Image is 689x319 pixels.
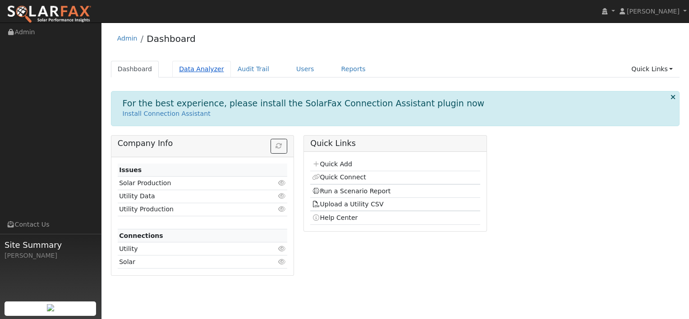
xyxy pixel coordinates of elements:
td: Utility Production [118,203,260,216]
i: Click to view [278,259,286,265]
a: Quick Connect [312,173,366,181]
a: Dashboard [111,61,159,77]
strong: Issues [119,166,142,173]
td: Solar Production [118,177,260,190]
a: Install Connection Assistant [123,110,211,117]
a: Upload a Utility CSV [312,201,384,208]
i: Click to view [278,246,286,252]
td: Solar [118,255,260,269]
i: Click to view [278,206,286,212]
span: Site Summary [5,239,96,251]
a: Audit Trail [231,61,276,77]
td: Utility [118,242,260,255]
a: Help Center [312,214,358,221]
a: Admin [117,35,138,42]
td: Utility Data [118,190,260,203]
img: retrieve [47,304,54,311]
span: [PERSON_NAME] [627,8,680,15]
a: Quick Links [625,61,680,77]
a: Quick Add [312,160,352,168]
a: Dashboard [147,33,196,44]
i: Click to view [278,193,286,199]
strong: Connections [119,232,163,239]
a: Users [289,61,321,77]
h1: For the best experience, please install the SolarFax Connection Assistant plugin now [123,98,485,109]
a: Run a Scenario Report [312,187,391,195]
a: Data Analyzer [172,61,231,77]
h5: Quick Links [310,139,480,148]
h5: Company Info [118,139,287,148]
a: Reports [335,61,372,77]
img: SolarFax [7,5,92,24]
i: Click to view [278,180,286,186]
div: [PERSON_NAME] [5,251,96,260]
